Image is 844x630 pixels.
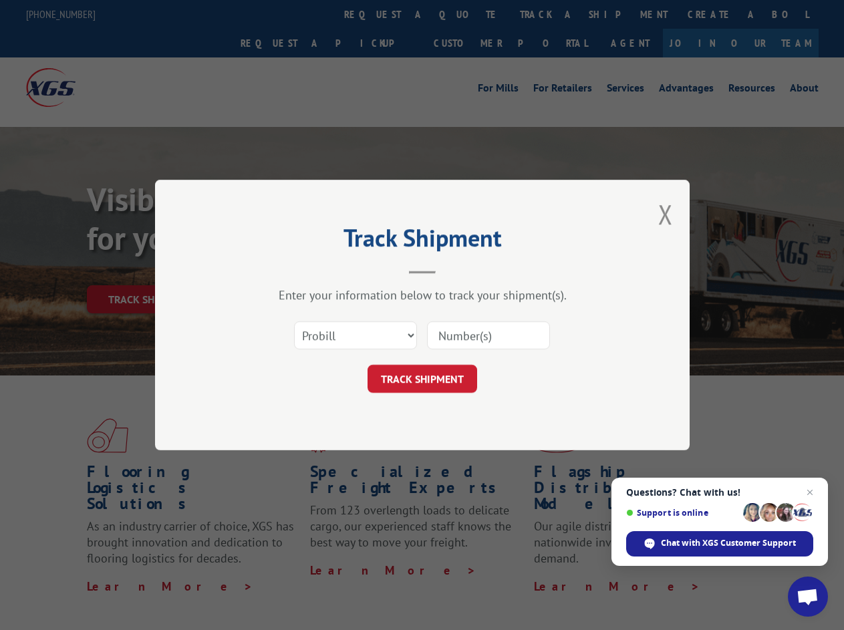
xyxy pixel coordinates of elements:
[661,537,796,549] span: Chat with XGS Customer Support
[222,228,623,254] h2: Track Shipment
[368,365,477,393] button: TRACK SHIPMENT
[788,577,828,617] a: Open chat
[658,196,673,232] button: Close modal
[427,321,550,349] input: Number(s)
[626,508,738,518] span: Support is online
[626,487,813,498] span: Questions? Chat with us!
[626,531,813,557] span: Chat with XGS Customer Support
[222,287,623,303] div: Enter your information below to track your shipment(s).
